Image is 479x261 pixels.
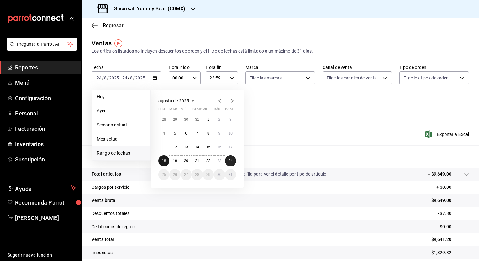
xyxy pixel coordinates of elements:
[162,172,166,177] abbr: 25 de agosto de 2025
[92,23,124,28] button: Regresar
[162,159,166,163] abbr: 18 de agosto de 2025
[97,108,145,114] span: Ayer
[181,128,192,139] button: 6 de agosto de 2025
[195,172,199,177] abbr: 28 de agosto de 2025
[15,109,76,118] span: Personal
[92,48,469,54] div: Los artículos listados no incluyen descuentos de orden y el filtro de fechas está limitado a un m...
[181,169,192,180] button: 27 de agosto de 2025
[102,75,104,80] span: /
[206,172,210,177] abbr: 29 de agosto de 2025
[214,128,225,139] button: 9 de agosto de 2025
[250,75,282,81] span: Elige las marcas
[97,150,145,156] span: Rango de fechas
[158,97,197,105] button: agosto de 2025
[169,114,180,125] button: 29 de julio de 2025
[158,155,169,166] button: 18 de agosto de 2025
[323,65,392,69] label: Canal de venta
[4,45,77,52] a: Pregunta a Parrot AI
[184,159,188,163] abbr: 20 de agosto de 2025
[217,172,221,177] abbr: 30 de agosto de 2025
[92,210,129,217] p: Descuentos totales
[15,214,76,222] span: [PERSON_NAME]
[225,155,236,166] button: 24 de agosto de 2025
[92,184,130,191] p: Cargos por servicio
[438,223,469,230] p: - $0.00
[109,75,119,80] input: ----
[109,5,186,13] h3: Sucursal: Yummy Bear (CDMX)
[203,169,214,180] button: 29 de agosto de 2025
[225,128,236,139] button: 10 de agosto de 2025
[229,145,233,149] abbr: 17 de agosto de 2025
[15,198,76,207] span: Recomienda Parrot
[217,159,221,163] abbr: 23 de agosto de 2025
[133,75,135,80] span: /
[15,94,76,102] span: Configuración
[214,141,225,153] button: 16 de agosto de 2025
[169,65,201,69] label: Hora inicio
[158,128,169,139] button: 4 de agosto de 2025
[196,131,198,136] abbr: 7 de agosto de 2025
[158,169,169,180] button: 25 de agosto de 2025
[206,145,210,149] abbr: 15 de agosto de 2025
[169,155,180,166] button: 19 de agosto de 2025
[104,75,107,80] input: --
[229,159,233,163] abbr: 24 de agosto de 2025
[103,23,124,28] span: Regresar
[428,171,451,177] p: + $9,649.00
[245,65,315,69] label: Marca
[192,141,203,153] button: 14 de agosto de 2025
[207,131,209,136] abbr: 8 de agosto de 2025
[192,128,203,139] button: 7 de agosto de 2025
[403,75,449,81] span: Elige los tipos de orden
[206,65,238,69] label: Hora fin
[169,107,177,114] abbr: martes
[158,141,169,153] button: 11 de agosto de 2025
[214,114,225,125] button: 2 de agosto de 2025
[399,65,469,69] label: Tipo de orden
[426,130,469,138] button: Exportar a Excel
[158,114,169,125] button: 28 de julio de 2025
[207,117,209,122] abbr: 1 de agosto de 2025
[203,141,214,153] button: 15 de agosto de 2025
[15,125,76,133] span: Facturación
[173,159,177,163] abbr: 19 de agosto de 2025
[17,41,67,48] span: Pregunta a Parrot AI
[92,236,114,243] p: Venta total
[225,141,236,153] button: 17 de agosto de 2025
[229,117,232,122] abbr: 3 de agosto de 2025
[438,210,469,217] p: - $7.80
[214,107,220,114] abbr: sábado
[225,107,233,114] abbr: domingo
[181,114,192,125] button: 30 de julio de 2025
[114,39,122,47] button: Tooltip marker
[163,131,165,136] abbr: 4 de agosto de 2025
[203,107,208,114] abbr: viernes
[181,107,187,114] abbr: miércoles
[436,184,469,191] p: + $0.00
[214,169,225,180] button: 30 de agosto de 2025
[169,141,180,153] button: 12 de agosto de 2025
[184,117,188,122] abbr: 30 de julio de 2025
[130,75,133,80] input: --
[97,94,145,100] span: Hoy
[169,128,180,139] button: 5 de agosto de 2025
[120,75,121,80] span: -
[222,171,326,177] p: Da clic en la fila para ver el detalle por tipo de artículo
[206,159,210,163] abbr: 22 de agosto de 2025
[192,114,203,125] button: 31 de julio de 2025
[69,16,74,21] button: open_drawer_menu
[225,169,236,180] button: 31 de agosto de 2025
[327,75,377,81] span: Elige los canales de venta
[429,249,469,256] p: - $1,329.82
[169,169,180,180] button: 26 de agosto de 2025
[15,184,68,192] span: Ayuda
[174,131,176,136] abbr: 5 de agosto de 2025
[218,117,220,122] abbr: 2 de agosto de 2025
[135,75,145,80] input: ----
[203,155,214,166] button: 22 de agosto de 2025
[158,98,189,103] span: agosto de 2025
[162,145,166,149] abbr: 11 de agosto de 2025
[128,75,129,80] span: /
[122,75,128,80] input: --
